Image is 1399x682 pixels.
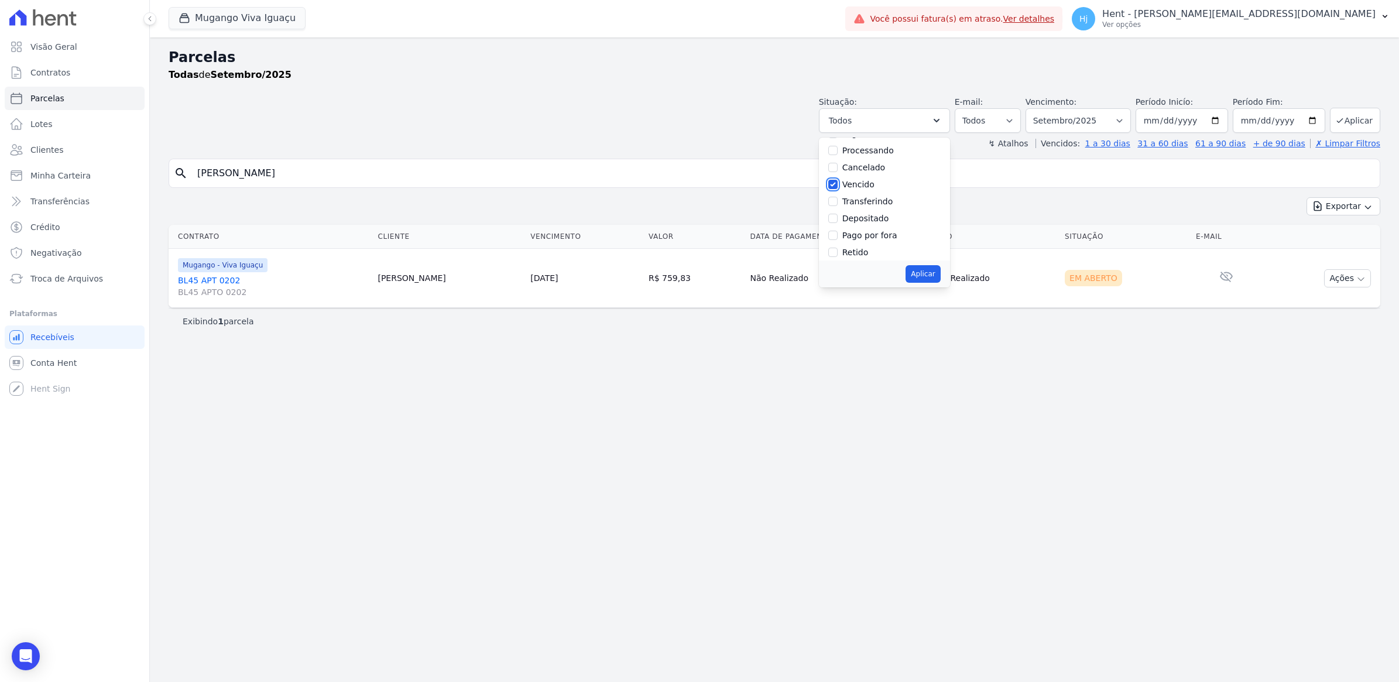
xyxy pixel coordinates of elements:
[829,114,852,128] span: Todos
[12,642,40,670] div: Open Intercom Messenger
[1102,8,1376,20] p: Hent - [PERSON_NAME][EMAIL_ADDRESS][DOMAIN_NAME]
[373,225,526,249] th: Cliente
[1102,20,1376,29] p: Ver opções
[1307,197,1380,215] button: Exportar
[842,248,869,257] label: Retido
[526,225,644,249] th: Vencimento
[190,162,1375,185] input: Buscar por nome do lote ou do cliente
[1330,108,1380,133] button: Aplicar
[746,225,927,249] th: Data de Pagamento
[5,35,145,59] a: Visão Geral
[842,214,889,223] label: Depositado
[644,225,746,249] th: Valor
[30,92,64,104] span: Parcelas
[30,221,60,233] span: Crédito
[927,249,1060,308] td: Não Realizado
[178,286,368,298] span: BL45 APTO 0202
[5,190,145,213] a: Transferências
[5,351,145,375] a: Conta Hent
[30,247,82,259] span: Negativação
[9,307,140,321] div: Plataformas
[5,241,145,265] a: Negativação
[5,215,145,239] a: Crédito
[1136,97,1193,107] label: Período Inicío:
[1026,97,1076,107] label: Vencimento:
[169,47,1380,68] h2: Parcelas
[1085,139,1130,148] a: 1 a 30 dias
[30,118,53,130] span: Lotes
[5,87,145,110] a: Parcelas
[1060,225,1191,249] th: Situação
[842,180,875,189] label: Vencido
[955,97,983,107] label: E-mail:
[1195,139,1246,148] a: 61 a 90 dias
[1310,139,1380,148] a: ✗ Limpar Filtros
[169,225,373,249] th: Contrato
[169,68,292,82] p: de
[927,225,1060,249] th: Pago
[906,265,940,283] button: Aplicar
[30,331,74,343] span: Recebíveis
[530,273,558,283] a: [DATE]
[373,249,526,308] td: [PERSON_NAME]
[211,69,292,80] strong: Setembro/2025
[1003,14,1055,23] a: Ver detalhes
[5,112,145,136] a: Lotes
[5,138,145,162] a: Clientes
[1253,139,1305,148] a: + de 90 dias
[178,275,368,298] a: BL45 APT 0202BL45 APTO 0202
[169,7,306,29] button: Mugango Viva Iguaçu
[218,317,224,326] b: 1
[1035,139,1080,148] label: Vencidos:
[5,267,145,290] a: Troca de Arquivos
[1324,269,1371,287] button: Ações
[1065,270,1122,286] div: Em Aberto
[174,166,188,180] i: search
[5,61,145,84] a: Contratos
[183,316,254,327] p: Exibindo parcela
[1137,139,1188,148] a: 31 a 60 dias
[30,357,77,369] span: Conta Hent
[870,13,1054,25] span: Você possui fatura(s) em atraso.
[1062,2,1399,35] button: Hj Hent - [PERSON_NAME][EMAIL_ADDRESS][DOMAIN_NAME] Ver opções
[30,67,70,78] span: Contratos
[842,197,893,206] label: Transferindo
[1079,15,1088,23] span: Hj
[5,164,145,187] a: Minha Carteira
[30,273,103,285] span: Troca de Arquivos
[178,258,268,272] span: Mugango - Viva Iguaçu
[30,41,77,53] span: Visão Geral
[169,69,199,80] strong: Todas
[30,170,91,181] span: Minha Carteira
[842,163,885,172] label: Cancelado
[1191,225,1261,249] th: E-mail
[644,249,746,308] td: R$ 759,83
[988,139,1028,148] label: ↯ Atalhos
[30,196,90,207] span: Transferências
[842,146,894,155] label: Processando
[842,231,897,240] label: Pago por fora
[746,249,927,308] td: Não Realizado
[819,108,950,133] button: Todos
[819,97,857,107] label: Situação:
[5,325,145,349] a: Recebíveis
[30,144,63,156] span: Clientes
[1233,96,1325,108] label: Período Fim:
